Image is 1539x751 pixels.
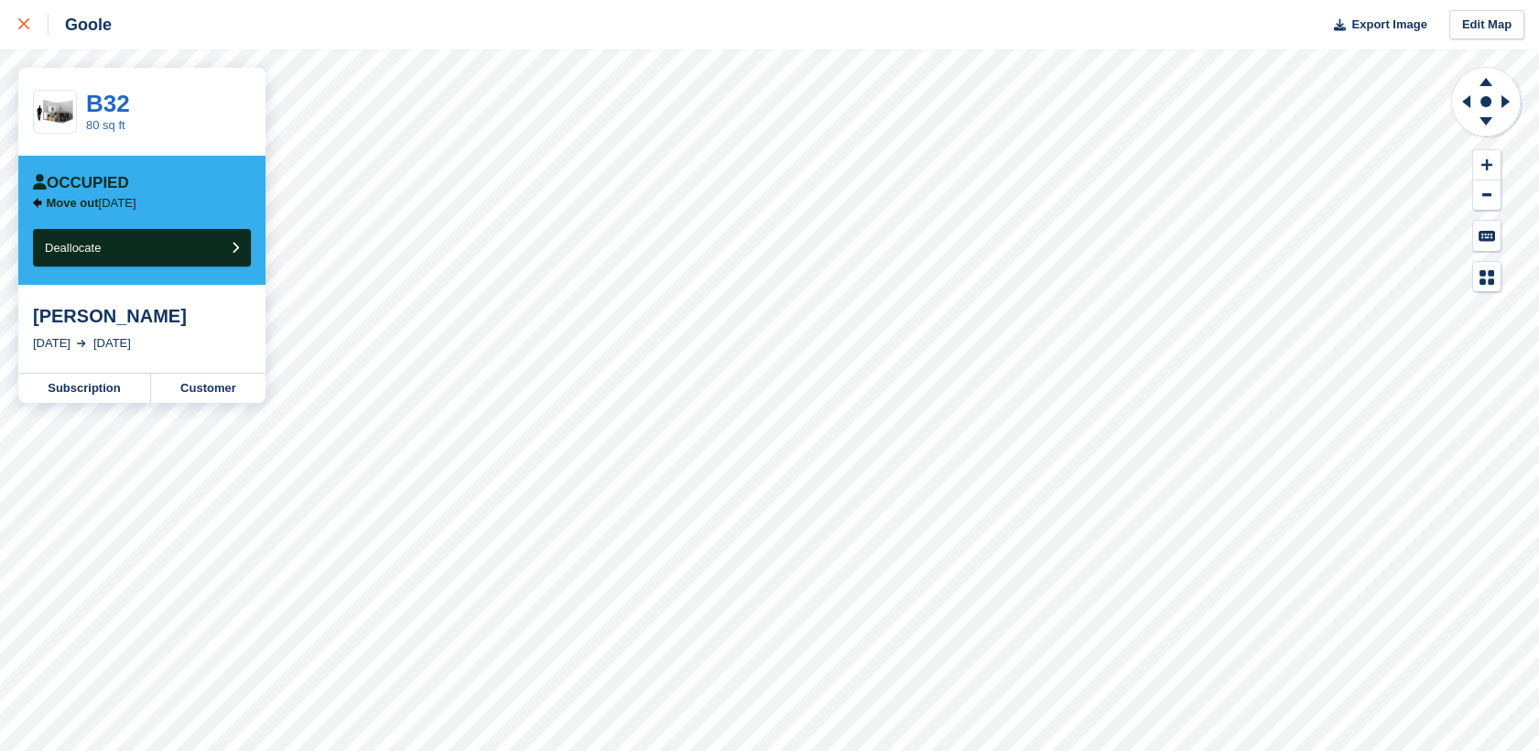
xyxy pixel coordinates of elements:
[47,196,99,210] span: Move out
[34,96,76,128] img: 80-sqft-unit.jpg
[1473,262,1501,292] button: Map Legend
[86,118,125,132] a: 80 sq ft
[33,198,42,208] img: arrow-left-icn-90495f2de72eb5bd0bd1c3c35deca35cc13f817d75bef06ecd7c0b315636ce7e.svg
[1323,10,1427,40] button: Export Image
[33,174,129,192] div: Occupied
[33,229,251,267] button: Deallocate
[1473,180,1501,211] button: Zoom Out
[93,334,131,353] div: [DATE]
[1473,221,1501,251] button: Keyboard Shortcuts
[33,305,251,327] div: [PERSON_NAME]
[1473,150,1501,180] button: Zoom In
[86,90,130,117] a: B32
[1351,16,1426,34] span: Export Image
[45,241,101,255] span: Deallocate
[77,340,86,347] img: arrow-right-light-icn-cde0832a797a2874e46488d9cf13f60e5c3a73dbe684e267c42b8395dfbc2abf.svg
[18,374,151,403] a: Subscription
[151,374,266,403] a: Customer
[47,196,136,211] p: [DATE]
[1449,10,1524,40] a: Edit Map
[33,334,70,353] div: [DATE]
[49,14,112,36] div: Goole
